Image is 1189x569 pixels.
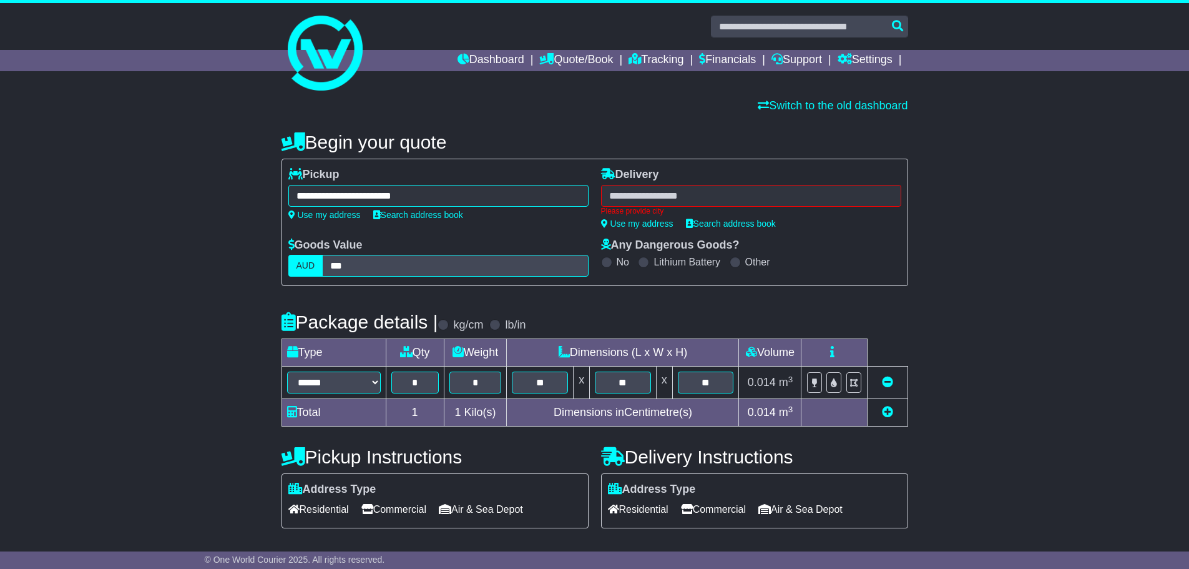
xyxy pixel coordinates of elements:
[386,399,444,427] td: 1
[288,500,349,519] span: Residential
[288,255,323,277] label: AUD
[373,210,463,220] a: Search address book
[539,50,613,71] a: Quote/Book
[601,219,673,229] a: Use my address
[281,312,438,332] h4: Package details |
[361,500,426,519] span: Commercial
[507,339,739,367] td: Dimensions (L x W x H)
[617,256,629,268] label: No
[281,447,589,467] h4: Pickup Instructions
[748,406,776,418] span: 0.014
[601,239,740,252] label: Any Dangerous Goods?
[656,367,672,399] td: x
[439,500,523,519] span: Air & Sea Depot
[457,50,524,71] a: Dashboard
[629,50,683,71] a: Tracking
[453,319,483,332] label: kg/cm
[454,406,461,418] span: 1
[882,406,893,418] a: Add new item
[838,50,893,71] a: Settings
[745,256,770,268] label: Other
[882,376,893,388] a: Remove this item
[288,210,361,220] a: Use my address
[444,399,507,427] td: Kilo(s)
[601,168,659,182] label: Delivery
[574,367,590,399] td: x
[288,239,363,252] label: Goods Value
[779,376,793,388] span: m
[788,375,793,384] sup: 3
[681,500,746,519] span: Commercial
[281,339,386,367] td: Type
[699,50,756,71] a: Financials
[281,132,908,152] h4: Begin your quote
[288,168,340,182] label: Pickup
[653,256,720,268] label: Lithium Battery
[507,399,739,427] td: Dimensions in Centimetre(s)
[779,406,793,418] span: m
[739,339,801,367] td: Volume
[758,99,908,112] a: Switch to the old dashboard
[748,376,776,388] span: 0.014
[788,405,793,414] sup: 3
[205,555,385,565] span: © One World Courier 2025. All rights reserved.
[758,500,843,519] span: Air & Sea Depot
[608,483,696,497] label: Address Type
[601,207,901,215] div: Please provide city
[686,219,776,229] a: Search address book
[601,447,908,467] h4: Delivery Instructions
[444,339,507,367] td: Weight
[771,50,822,71] a: Support
[281,399,386,427] td: Total
[608,500,668,519] span: Residential
[288,483,376,497] label: Address Type
[386,339,444,367] td: Qty
[505,319,526,332] label: lb/in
